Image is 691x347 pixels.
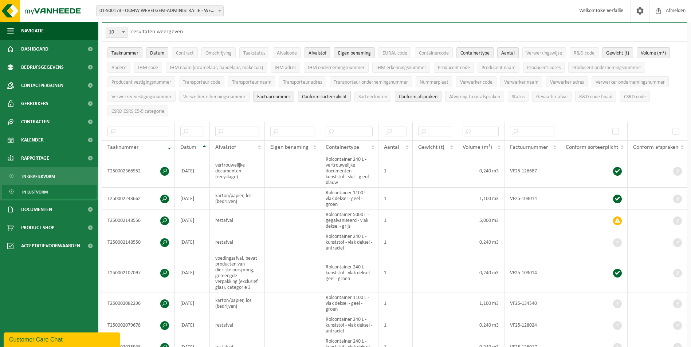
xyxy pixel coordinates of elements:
td: T250002082296 [102,292,175,314]
td: T250002148550 [102,231,175,253]
td: Rolcontainer 240 L - kunststof - vlak deksel - antraciet [320,231,378,253]
td: VF25-103014 [504,253,560,292]
span: Containercode [419,51,449,56]
button: Verwerker naamVerwerker naam: Activate to sort [500,76,542,87]
button: Verwerker vestigingsnummerVerwerker vestigingsnummer: Activate to sort [107,91,176,102]
button: AantalAantal: Activate to sort [497,47,519,58]
label: resultaten weergeven [131,29,183,35]
span: Contactpersonen [21,76,63,95]
button: Producent adresProducent adres: Activate to sort [523,62,565,73]
button: TaakstatusTaakstatus: Activate to sort [239,47,269,58]
a: In grafiekvorm [2,169,97,183]
span: Transporteur code [183,80,220,85]
span: Bedrijfsgegevens [21,58,64,76]
span: IHM naam (inzamelaar, handelaar, makelaar) [170,65,263,71]
span: Contract [176,51,194,56]
button: ContainertypeContainertype: Activate to sort [456,47,494,58]
span: Documenten [21,200,52,219]
button: DatumDatum: Activate to sort [146,47,168,58]
span: 10 [106,27,127,37]
td: karton/papier, los (bedrijven) [210,188,265,210]
span: CSRD ESRS E5-5 categorie [111,109,164,114]
span: Producent naam [482,65,515,71]
button: Producent vestigingsnummerProducent vestigingsnummer: Activate to sort [107,76,175,87]
td: vertrouwelijke documenten (recyclage) [210,154,265,188]
span: Afvalstof [309,51,326,56]
span: In grafiekvorm [22,169,55,183]
span: Containertype [326,144,359,150]
button: OmschrijvingOmschrijving: Activate to sort [201,47,236,58]
td: 1 [378,231,413,253]
button: R&D codeR&amp;D code: Activate to sort [570,47,598,58]
span: Eigen benaming [270,144,309,150]
span: IHM adres [275,65,296,71]
span: Transporteur naam [232,80,271,85]
td: 0,240 m3 [457,154,504,188]
span: EURAL code [382,51,407,56]
span: Contracten [21,113,50,131]
button: StatusStatus: Activate to sort [508,91,529,102]
td: restafval [210,210,265,231]
td: 1 [378,210,413,231]
td: T250002079678 [102,314,175,336]
span: Rapportage [21,149,49,167]
button: Volume (m³)Volume (m³): Activate to sort [637,47,670,58]
span: Factuurnummer [257,94,290,100]
button: SorteerfoutenSorteerfouten: Activate to sort [354,91,391,102]
span: Dashboard [21,40,48,58]
button: ContainercodeContainercode: Activate to sort [415,47,453,58]
span: Producent code [438,65,470,71]
span: Taaknummer [107,144,139,150]
span: Status [512,94,525,100]
span: 01-900173 - OCMW WEVELGEM-ADMINISTRATIE - WEVELGEM [97,6,223,16]
button: TaaknummerTaaknummer: Activate to remove sorting [107,47,142,58]
button: Verwerker adresVerwerker adres: Activate to sort [546,76,588,87]
td: [DATE] [175,231,210,253]
button: Transporteur codeTransporteur code: Activate to sort [179,76,224,87]
td: T250002366952 [102,154,175,188]
button: IHM codeIHM code: Activate to sort [134,62,162,73]
span: Sorteerfouten [358,94,387,100]
span: Gewicht (t) [606,51,629,56]
td: Rolcontainer 5000 L - gegalvaniseerd - vlak deksel - grijs [320,210,378,231]
span: 10 [106,27,127,38]
span: Volume (m³) [463,144,492,150]
td: T250002148556 [102,210,175,231]
span: IHM code [138,65,158,71]
span: R&D code [574,51,594,56]
td: 5,000 m3 [457,210,504,231]
button: AfvalcodeAfvalcode: Activate to sort [273,47,301,58]
td: Rolcontainer 240 L - kunststof - vlak deksel - antraciet [320,314,378,336]
button: CSRD codeCSRD code: Activate to sort [620,91,650,102]
span: Omschrijving [205,51,232,56]
td: 1 [378,292,413,314]
td: 1 [378,253,413,292]
button: NummerplaatNummerplaat: Activate to sort [416,76,452,87]
strong: Joke Verfallie [596,8,623,13]
td: 1,100 m3 [457,188,504,210]
button: EURAL codeEURAL code: Activate to sort [378,47,411,58]
span: Conform afspraken [399,94,437,100]
td: restafval [210,314,265,336]
button: Verwerker erkenningsnummerVerwerker erkenningsnummer: Activate to sort [179,91,250,102]
span: 01-900173 - OCMW WEVELGEM-ADMINISTRATIE - WEVELGEM [96,5,224,16]
td: karton/papier, los (bedrijven) [210,292,265,314]
button: Transporteur naamTransporteur naam: Activate to sort [228,76,275,87]
td: T250002243662 [102,188,175,210]
span: Verwerker erkenningsnummer [183,94,246,100]
button: Transporteur ondernemingsnummerTransporteur ondernemingsnummer : Activate to sort [330,76,412,87]
td: Rolcontainer 240 L - kunststof - vlak deksel - geel - groen [320,253,378,292]
span: Containertype [460,51,490,56]
span: Verwerker code [460,80,492,85]
span: Conform sorteerplicht [302,94,347,100]
span: Verwerker naam [504,80,538,85]
td: Rolcontainer 240 L - vertrouwelijke documenten - kunststof - slot - gleuf - blauw [320,154,378,188]
button: AfvalstofAfvalstof: Activate to sort [305,47,330,58]
span: Datum [150,51,164,56]
td: 0,240 m3 [457,231,504,253]
button: FactuurnummerFactuurnummer: Activate to sort [253,91,294,102]
span: Navigatie [21,22,44,40]
td: restafval [210,231,265,253]
span: Gevaarlijk afval [536,94,568,100]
